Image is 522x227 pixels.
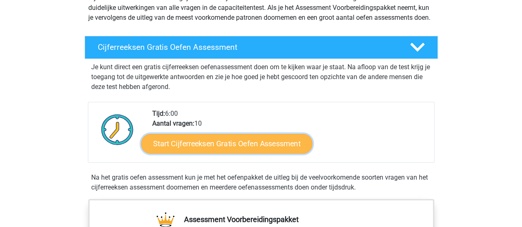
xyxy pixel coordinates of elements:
a: Start Cijferreeksen Gratis Oefen Assessment [141,133,312,153]
img: Klok [97,109,138,150]
p: Je kunt direct een gratis cijferreeksen oefenassessment doen om te kijken waar je staat. Na afloo... [91,62,431,92]
div: Na het gratis oefen assessment kun je met het oefenpakket de uitleg bij de veelvoorkomende soorte... [88,173,435,192]
b: Aantal vragen: [152,119,194,127]
b: Tijd: [152,110,165,117]
div: 6:00 10 [146,109,434,162]
a: Cijferreeksen Gratis Oefen Assessment [81,36,441,59]
h4: Cijferreeksen Gratis Oefen Assessment [98,42,397,52]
